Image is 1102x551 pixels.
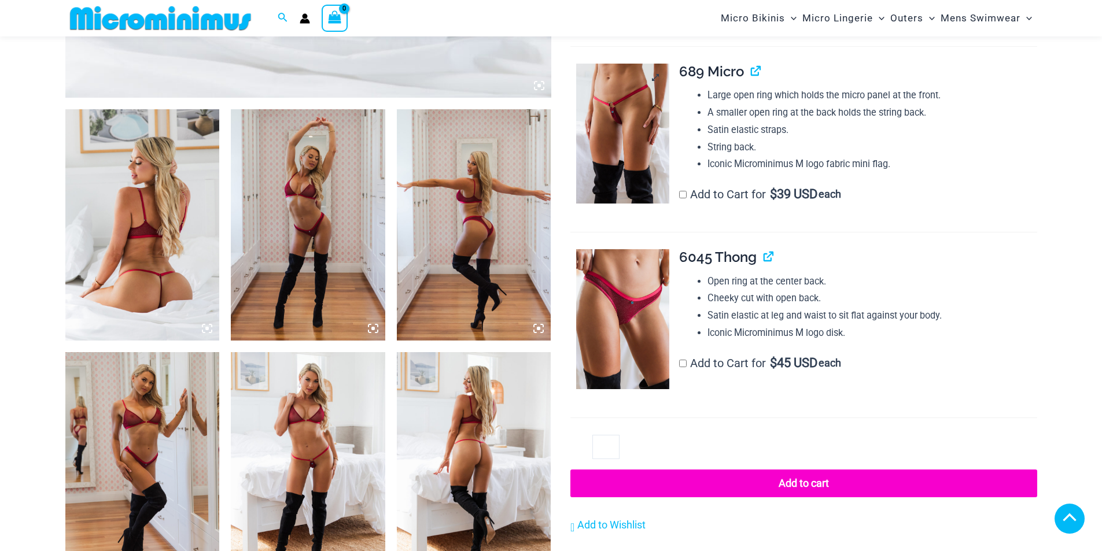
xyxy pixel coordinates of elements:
li: A smaller open ring at the back holds the string back. [707,104,1037,121]
span: Mens Swimwear [941,3,1020,33]
span: Micro Bikinis [721,3,785,33]
img: MM SHOP LOGO FLAT [65,5,256,31]
a: Account icon link [300,13,310,24]
a: View Shopping Cart, empty [322,5,348,31]
span: each [819,357,841,369]
li: Iconic Microminimus M logo fabric mini flag. [707,156,1037,173]
li: Iconic Microminimus M logo disk. [707,324,1037,342]
input: Product quantity [592,435,620,459]
li: Satin elastic at leg and waist to sit flat against your body. [707,307,1037,324]
span: each [819,188,841,200]
li: Satin elastic straps. [707,121,1037,139]
span: Menu Toggle [785,3,797,33]
span: 45 USD [770,357,817,369]
img: Guilty Pleasures Red 6045 Thong [576,249,669,389]
span: 6045 Thong [679,249,757,265]
input: Add to Cart for$45 USD each [679,360,687,367]
a: OutersMenu ToggleMenu Toggle [887,3,938,33]
label: Add to Cart for [679,356,841,370]
img: Guilty Pleasures Red 1045 Bra 689 Micro [65,109,220,341]
img: Guilty Pleasures Red 1045 Bra 6045 Thong [397,109,551,341]
li: String back. [707,139,1037,156]
a: Mens SwimwearMenu ToggleMenu Toggle [938,3,1035,33]
a: Micro BikinisMenu ToggleMenu Toggle [718,3,799,33]
li: Cheeky cut with open back. [707,290,1037,307]
label: Add to Cart for [679,187,841,201]
span: 689 Micro [679,63,744,80]
input: Add to Cart for$39 USD each [679,191,687,198]
button: Add to cart [570,469,1037,497]
img: Guilty Pleasures Red 1045 Bra 6045 Thong [231,109,385,341]
span: Outers [890,3,923,33]
li: Large open ring which holds the micro panel at the front. [707,87,1037,104]
span: Menu Toggle [923,3,935,33]
span: Menu Toggle [1020,3,1032,33]
nav: Site Navigation [716,2,1037,35]
span: 39 USD [770,188,817,200]
span: $ [770,356,777,370]
img: Guilty Pleasures Red 689 Micro [576,64,669,204]
a: Micro LingerieMenu ToggleMenu Toggle [799,3,887,33]
span: Micro Lingerie [802,3,873,33]
li: Open ring at the center back. [707,273,1037,290]
span: $ [770,187,777,201]
a: Add to Wishlist [570,516,646,534]
a: Search icon link [278,11,288,25]
span: Add to Wishlist [577,519,646,531]
span: Menu Toggle [873,3,884,33]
